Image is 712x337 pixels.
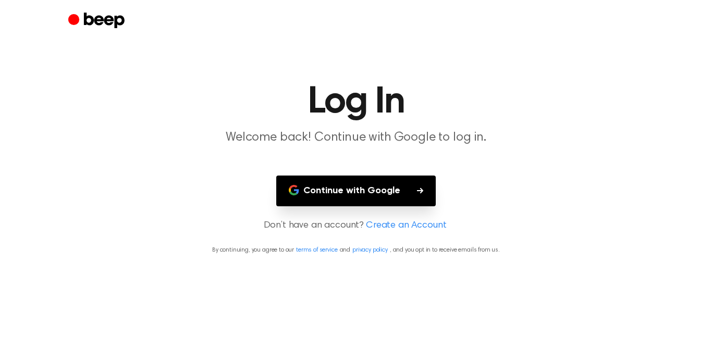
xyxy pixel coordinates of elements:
p: Welcome back! Continue with Google to log in. [156,129,556,146]
a: privacy policy [352,247,388,253]
a: Beep [68,11,127,31]
h1: Log In [89,83,623,121]
p: By continuing, you agree to our and , and you opt in to receive emails from us. [13,245,699,255]
button: Continue with Google [276,176,436,206]
a: Create an Account [366,219,446,233]
a: terms of service [296,247,337,253]
p: Don’t have an account? [13,219,699,233]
